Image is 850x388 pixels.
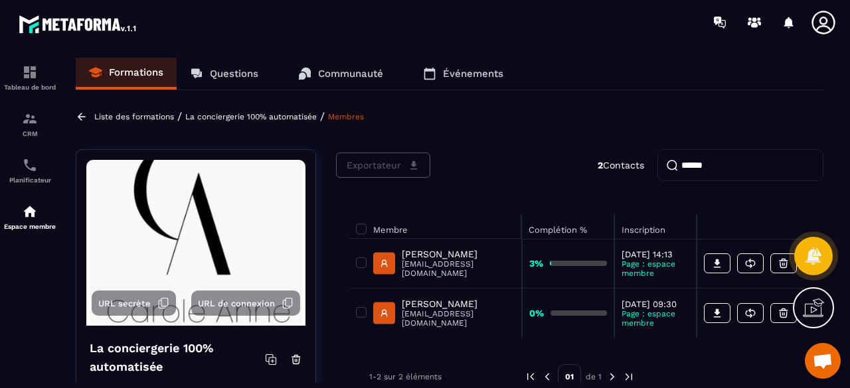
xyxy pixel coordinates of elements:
a: Membres [328,112,364,121]
p: [PERSON_NAME] [402,298,515,309]
th: Complétion % [522,214,614,239]
p: 1-2 sur 2 éléments [369,372,442,381]
img: prev [525,371,537,383]
a: Liste des formations [94,112,174,121]
a: schedulerschedulerPlanificateur [3,147,56,194]
a: Formations [76,58,177,90]
img: next [606,371,618,383]
a: formationformationTableau de bord [3,54,56,101]
p: [DATE] 14:13 [622,249,689,259]
p: Espace membre [3,223,56,230]
th: Membre [349,214,522,239]
p: Page : espace membre [622,309,689,328]
p: de 1 [586,371,602,382]
span: / [177,110,182,123]
a: formationformationCRM [3,101,56,147]
p: Page : espace membre [622,259,689,278]
a: automationsautomationsEspace membre [3,194,56,240]
a: La conciergerie 100% automatisée [185,112,317,121]
th: Inscription [614,214,697,239]
a: [PERSON_NAME][EMAIL_ADDRESS][DOMAIN_NAME] [373,298,515,328]
a: Communauté [285,58,396,90]
p: Questions [210,68,258,80]
img: automations [22,204,38,220]
span: / [320,110,325,123]
p: Contacts [598,160,644,170]
strong: 2 [598,160,603,170]
img: logo [19,12,138,36]
p: [DATE] 09:30 [622,299,689,309]
button: URL secrète [92,291,176,316]
strong: 0% [529,308,544,318]
p: Communauté [318,68,383,80]
button: URL de connexion [191,291,300,316]
p: Tableau de bord [3,84,56,91]
img: prev [541,371,553,383]
a: Ouvrir le chat [805,343,841,379]
img: background [86,160,305,326]
p: [PERSON_NAME] [402,249,515,259]
img: formation [22,64,38,80]
p: [EMAIL_ADDRESS][DOMAIN_NAME] [402,309,515,328]
p: [EMAIL_ADDRESS][DOMAIN_NAME] [402,259,515,278]
p: Événements [443,68,503,80]
p: Formations [109,66,163,78]
img: formation [22,111,38,127]
a: [PERSON_NAME][EMAIL_ADDRESS][DOMAIN_NAME] [373,249,515,278]
img: next [623,371,635,383]
span: URL secrète [98,298,151,308]
a: Questions [177,58,272,90]
a: Événements [410,58,517,90]
span: URL de connexion [198,298,275,308]
p: Planificateur [3,176,56,184]
h4: La conciergerie 100% automatisée [90,339,265,376]
p: CRM [3,130,56,137]
strong: 3% [529,258,543,269]
img: scheduler [22,157,38,173]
